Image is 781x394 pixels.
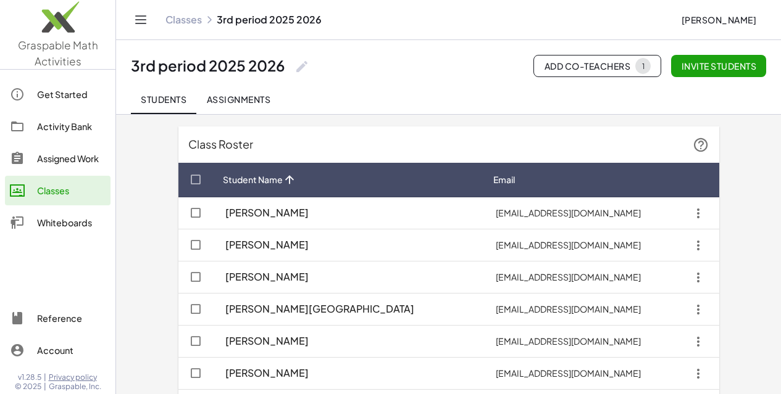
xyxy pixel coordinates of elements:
[681,14,756,25] span: [PERSON_NAME]
[37,87,106,102] div: Get Started
[671,9,766,31] button: [PERSON_NAME]
[225,207,309,220] span: [PERSON_NAME]
[206,94,270,105] span: Assignments
[37,119,106,134] div: Activity Bank
[49,382,101,392] span: Graspable, Inc.
[18,38,98,68] span: Graspable Math Activities
[493,303,643,314] span: [EMAIL_ADDRESS][DOMAIN_NAME]
[131,10,151,30] button: Toggle navigation
[641,62,645,71] div: 1
[141,94,186,105] span: Students
[225,271,309,284] span: [PERSON_NAME]
[18,372,41,382] span: v1.28.5
[37,183,106,198] div: Classes
[223,173,283,186] span: Student Name
[49,372,101,382] a: Privacy policy
[5,144,111,173] a: Assigned Work
[533,55,661,77] button: Add Co-Teachers1
[44,372,46,382] span: |
[37,311,106,326] div: Reference
[493,207,643,218] span: [EMAIL_ADDRESS][DOMAIN_NAME]
[5,335,111,365] a: Account
[671,55,766,77] button: Invite students
[493,335,643,347] span: [EMAIL_ADDRESS][DOMAIN_NAME]
[5,176,111,205] a: Classes
[493,367,643,379] span: [EMAIL_ADDRESS][DOMAIN_NAME]
[37,151,106,166] div: Assigned Work
[681,60,756,72] span: Invite students
[37,215,106,230] div: Whiteboards
[5,80,111,109] a: Get Started
[165,14,202,26] a: Classes
[493,239,643,250] span: [EMAIL_ADDRESS][DOMAIN_NAME]
[131,56,285,75] div: 3rd period 2025 2026
[178,126,719,163] div: Class Roster
[225,335,309,348] span: [PERSON_NAME]
[544,58,651,74] span: Add Co-Teachers
[5,112,111,141] a: Activity Bank
[493,173,515,186] span: Email
[44,382,46,392] span: |
[225,303,414,316] span: [PERSON_NAME][GEOGRAPHIC_DATA]
[5,208,111,237] a: Whiteboards
[225,367,309,380] span: [PERSON_NAME]
[15,382,41,392] span: © 2025
[37,343,106,358] div: Account
[493,271,643,282] span: [EMAIL_ADDRESS][DOMAIN_NAME]
[225,239,309,252] span: [PERSON_NAME]
[5,303,111,333] a: Reference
